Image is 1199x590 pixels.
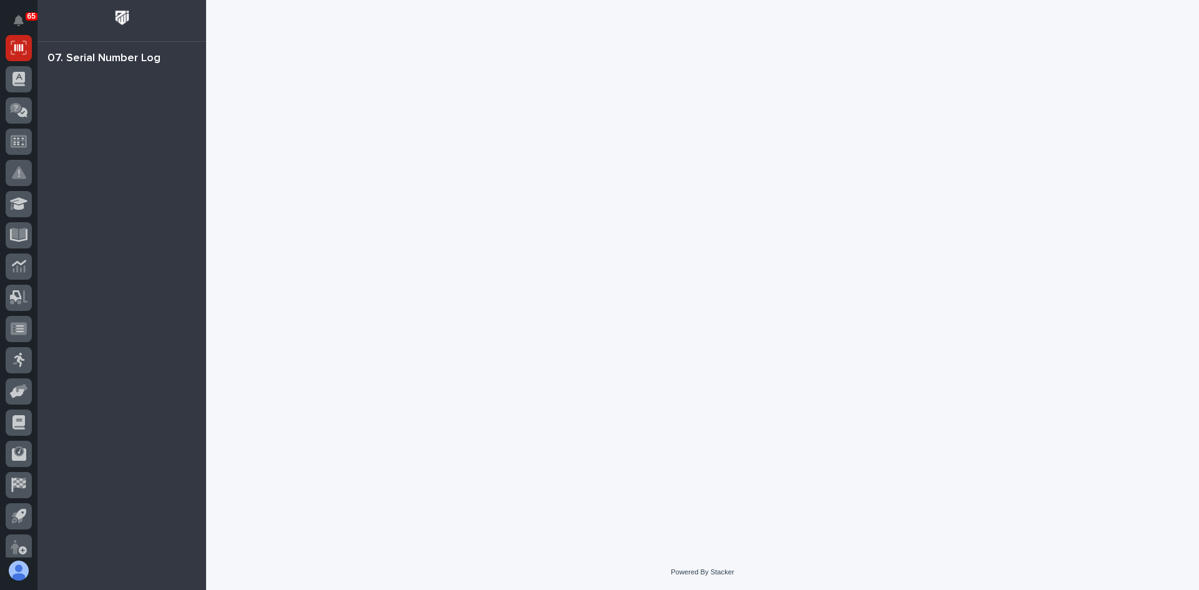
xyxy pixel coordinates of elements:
[671,568,734,576] a: Powered By Stacker
[16,15,32,35] div: Notifications65
[27,12,36,21] p: 65
[111,6,134,29] img: Workspace Logo
[6,7,32,34] button: Notifications
[6,558,32,584] button: users-avatar
[47,52,160,66] div: 07. Serial Number Log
